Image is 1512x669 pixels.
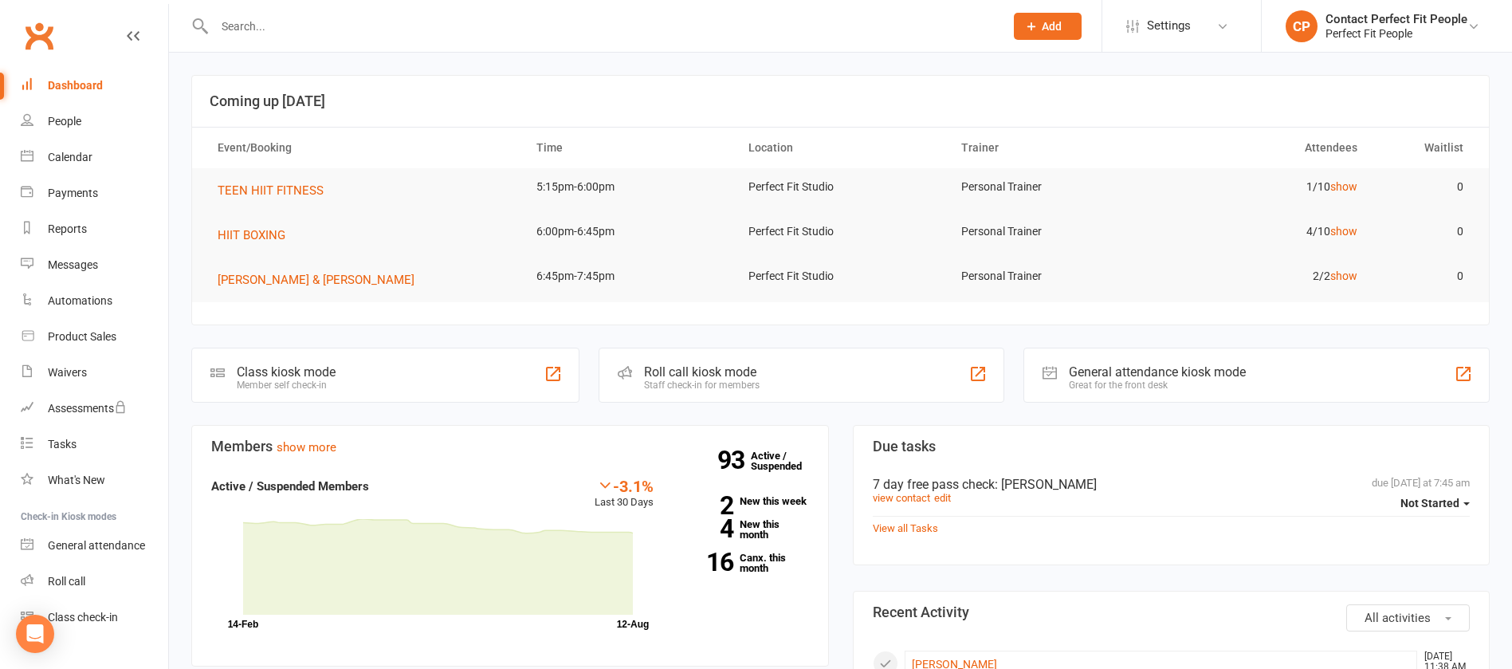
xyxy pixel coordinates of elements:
[48,539,145,552] div: General attendance
[218,270,426,289] button: [PERSON_NAME] & [PERSON_NAME]
[48,402,127,415] div: Assessments
[1042,20,1062,33] span: Add
[48,438,77,451] div: Tasks
[237,380,336,391] div: Member self check-in
[873,439,1471,455] h3: Due tasks
[1159,128,1371,168] th: Attendees
[947,258,1159,295] td: Personal Trainer
[934,492,951,504] a: edit
[734,213,946,250] td: Perfect Fit Studio
[873,604,1471,620] h3: Recent Activity
[1069,364,1246,380] div: General attendance kiosk mode
[21,104,168,140] a: People
[48,294,112,307] div: Automations
[21,175,168,211] a: Payments
[1346,604,1470,632] button: All activities
[210,93,1471,109] h3: Coming up [DATE]
[1330,180,1357,193] a: show
[995,477,1097,492] span: : [PERSON_NAME]
[677,494,733,517] strong: 2
[1372,213,1478,250] td: 0
[677,550,733,574] strong: 16
[1014,13,1082,40] button: Add
[1330,225,1357,238] a: show
[522,128,734,168] th: Time
[522,213,734,250] td: 6:00pm-6:45pm
[218,226,297,245] button: HIIT BOXING
[1286,10,1318,42] div: CP
[677,553,809,573] a: 16Canx. this month
[1400,489,1470,517] button: Not Started
[1365,611,1431,625] span: All activities
[1159,258,1371,295] td: 2/2
[277,440,336,455] a: show more
[21,462,168,498] a: What's New
[677,496,809,506] a: 2New this week
[237,364,336,380] div: Class kiosk mode
[21,140,168,175] a: Calendar
[48,187,98,199] div: Payments
[873,522,938,534] a: View all Tasks
[21,355,168,391] a: Waivers
[947,213,1159,250] td: Personal Trainer
[873,492,930,504] a: view contact
[48,330,116,343] div: Product Sales
[1325,12,1467,26] div: Contact Perfect Fit People
[21,319,168,355] a: Product Sales
[751,439,821,483] a: 93Active / Suspended
[1147,8,1191,44] span: Settings
[947,168,1159,206] td: Personal Trainer
[48,222,87,235] div: Reports
[595,477,654,511] div: Last 30 Days
[218,183,324,198] span: TEEN HIIT FITNESS
[1325,26,1467,41] div: Perfect Fit People
[644,380,760,391] div: Staff check-in for members
[734,258,946,295] td: Perfect Fit Studio
[1372,168,1478,206] td: 0
[734,168,946,206] td: Perfect Fit Studio
[1330,270,1357,282] a: show
[522,258,734,295] td: 6:45pm-7:45pm
[218,273,414,287] span: [PERSON_NAME] & [PERSON_NAME]
[48,79,103,92] div: Dashboard
[210,15,993,37] input: Search...
[21,211,168,247] a: Reports
[48,474,105,486] div: What's New
[677,519,809,540] a: 4New this month
[21,247,168,283] a: Messages
[211,439,809,455] h3: Members
[19,16,59,56] a: Clubworx
[218,228,285,242] span: HIIT BOXING
[21,600,168,636] a: Class kiosk mode
[873,477,1471,492] div: 7 day free pass check
[1069,380,1246,391] div: Great for the front desk
[48,611,118,624] div: Class check-in
[1372,258,1478,295] td: 0
[1159,168,1371,206] td: 1/10
[717,448,751,472] strong: 93
[21,283,168,319] a: Automations
[48,151,92,163] div: Calendar
[21,68,168,104] a: Dashboard
[1372,128,1478,168] th: Waitlist
[211,479,369,494] strong: Active / Suspended Members
[1159,213,1371,250] td: 4/10
[677,517,733,541] strong: 4
[48,366,87,379] div: Waivers
[644,364,760,380] div: Roll call kiosk mode
[21,564,168,600] a: Roll call
[21,427,168,462] a: Tasks
[21,528,168,564] a: General attendance kiosk mode
[947,128,1159,168] th: Trainer
[218,181,335,200] button: TEEN HIIT FITNESS
[48,115,81,128] div: People
[48,575,85,588] div: Roll call
[48,258,98,271] div: Messages
[522,168,734,206] td: 5:15pm-6:00pm
[16,615,54,653] div: Open Intercom Messenger
[21,391,168,427] a: Assessments
[595,477,654,494] div: -3.1%
[734,128,946,168] th: Location
[1400,497,1459,510] span: Not Started
[203,128,522,168] th: Event/Booking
